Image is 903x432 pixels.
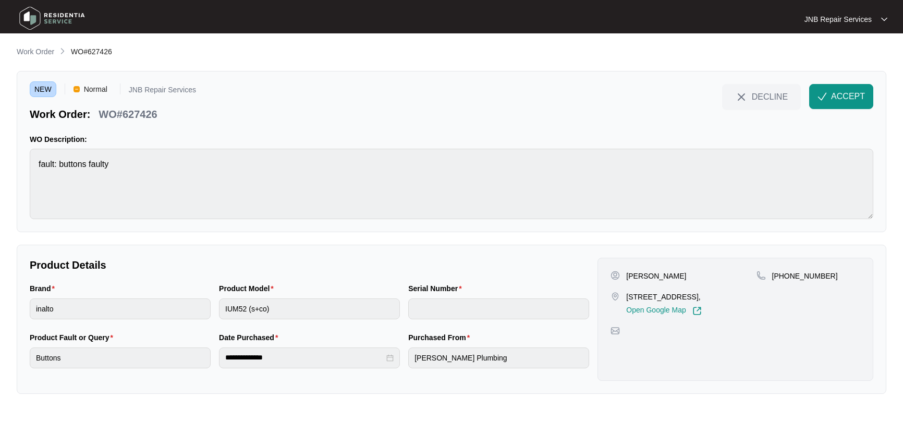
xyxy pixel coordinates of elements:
[17,46,54,57] p: Work Order
[408,283,466,294] label: Serial Number
[752,91,788,102] span: DECLINE
[626,292,701,302] p: [STREET_ADDRESS],
[30,298,211,319] input: Brand
[15,46,56,58] a: Work Order
[225,352,384,363] input: Date Purchased
[408,332,474,343] label: Purchased From
[772,271,838,281] p: [PHONE_NUMBER]
[30,149,873,219] textarea: fault: buttons faulty
[219,332,282,343] label: Date Purchased
[408,347,589,368] input: Purchased From
[74,86,80,92] img: Vercel Logo
[831,90,865,103] span: ACCEPT
[881,17,887,22] img: dropdown arrow
[692,306,702,316] img: Link-External
[30,283,59,294] label: Brand
[58,47,67,55] img: chevron-right
[71,47,112,56] span: WO#627426
[30,81,56,97] span: NEW
[408,298,589,319] input: Serial Number
[219,298,400,319] input: Product Model
[611,271,620,280] img: user-pin
[30,258,589,272] p: Product Details
[99,107,157,122] p: WO#627426
[611,326,620,335] img: map-pin
[30,347,211,368] input: Product Fault or Query
[809,84,873,109] button: check-IconACCEPT
[129,86,196,97] p: JNB Repair Services
[735,91,748,103] img: close-Icon
[80,81,112,97] span: Normal
[756,271,766,280] img: map-pin
[611,292,620,301] img: map-pin
[30,134,873,145] p: WO Description:
[817,92,827,101] img: check-Icon
[16,3,89,34] img: residentia service logo
[722,84,801,109] button: close-IconDECLINE
[30,332,117,343] label: Product Fault or Query
[626,306,701,316] a: Open Google Map
[626,271,686,281] p: [PERSON_NAME]
[30,107,90,122] p: Work Order:
[219,283,278,294] label: Product Model
[804,14,872,25] p: JNB Repair Services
